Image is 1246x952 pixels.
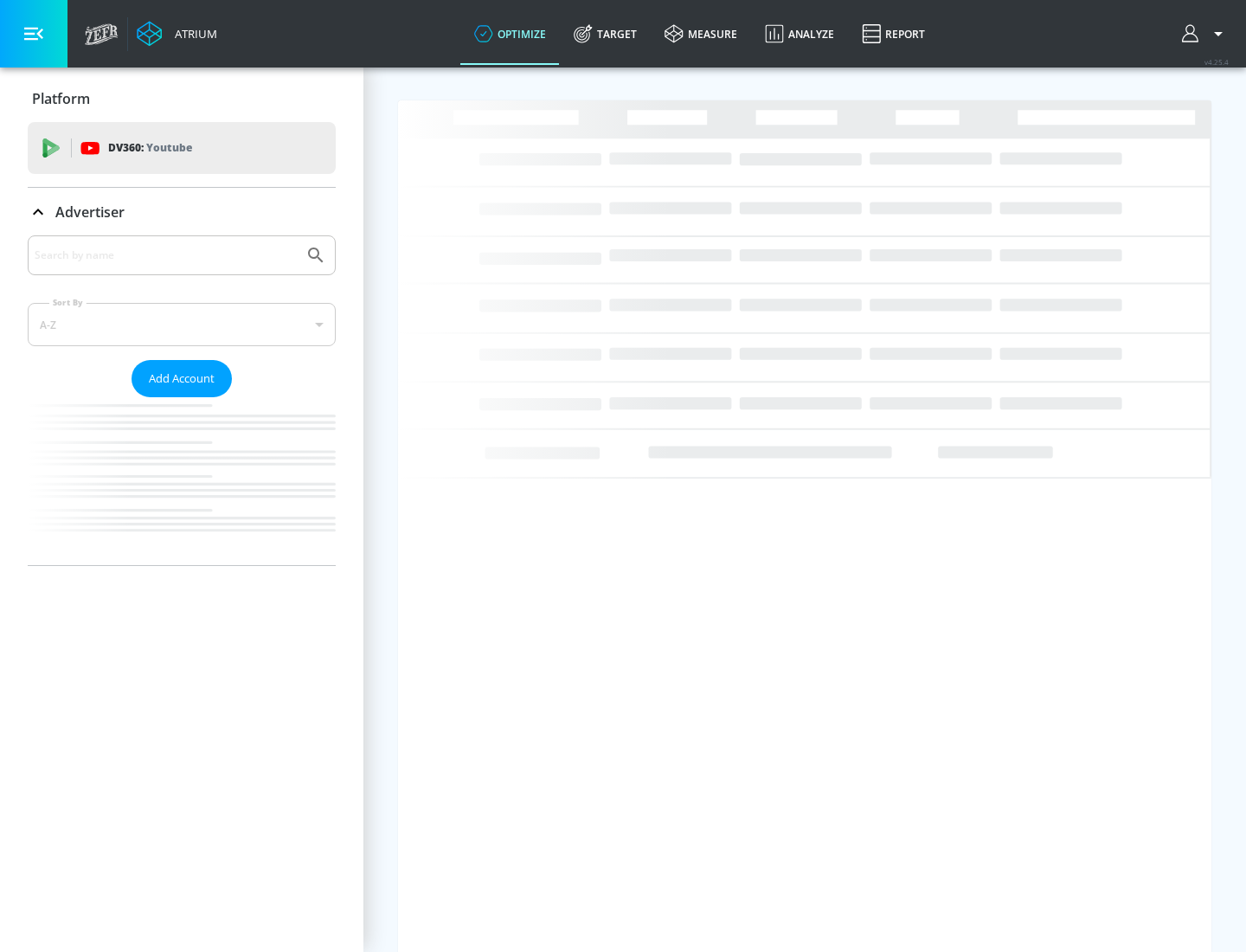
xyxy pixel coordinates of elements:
[149,369,215,389] span: Add Account
[28,397,336,565] nav: list of Advertiser
[137,21,217,47] a: Atrium
[460,3,560,65] a: optimize
[651,3,751,65] a: measure
[28,235,336,565] div: Advertiser
[560,3,651,65] a: Target
[146,138,192,157] p: Youtube
[132,360,232,397] button: Add Account
[751,3,848,65] a: Analyze
[28,122,336,174] div: DV360: Youtube
[28,188,336,236] div: Advertiser
[108,138,192,158] p: DV360:
[32,89,90,108] p: Platform
[28,303,336,346] div: A-Z
[35,244,297,267] input: Search by name
[55,203,125,222] p: Advertiser
[1204,57,1229,67] span: v 4.25.4
[28,74,336,123] div: Platform
[848,3,939,65] a: Report
[49,297,87,308] label: Sort By
[168,26,217,42] div: Atrium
